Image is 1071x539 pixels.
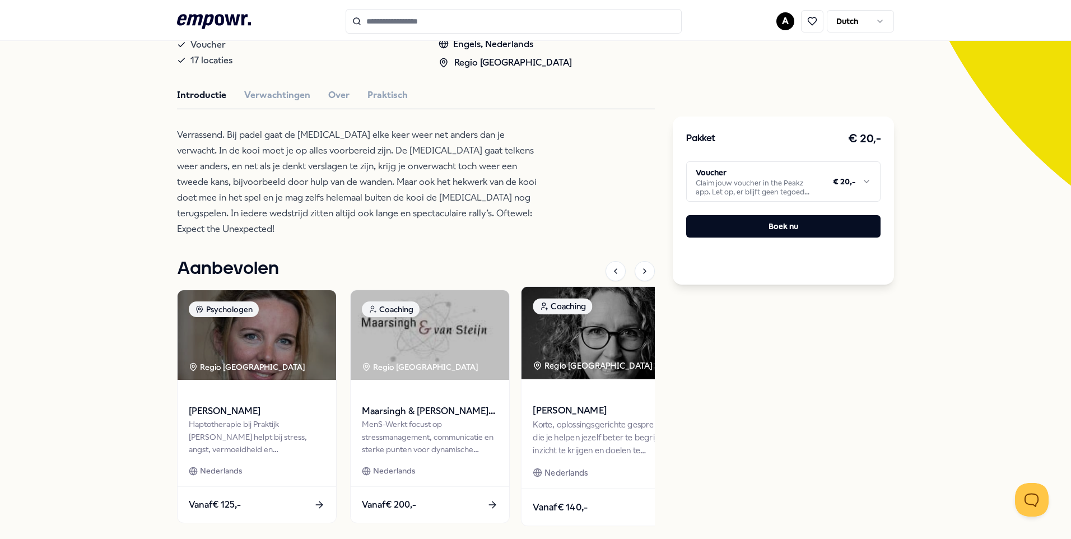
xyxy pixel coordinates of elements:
[350,290,510,523] a: package imageCoachingRegio [GEOGRAPHIC_DATA] Maarsingh & [PERSON_NAME] werktMenS-Werkt focust op ...
[189,498,241,512] span: Vanaf € 125,-
[686,132,715,146] h3: Pakket
[533,403,673,418] span: [PERSON_NAME]
[362,361,480,373] div: Regio [GEOGRAPHIC_DATA]
[373,464,415,477] span: Nederlands
[177,255,279,283] h1: Aanbevolen
[177,88,226,103] button: Introductie
[200,464,242,477] span: Nederlands
[362,404,498,419] span: Maarsingh & [PERSON_NAME] werkt
[189,404,325,419] span: [PERSON_NAME]
[362,498,416,512] span: Vanaf € 200,-
[177,127,541,237] p: Verrassend. Bij padel gaat de [MEDICAL_DATA] elke keer weer net anders dan je verwacht. In de koo...
[439,37,572,52] div: Engels, Nederlands
[367,88,408,103] button: Praktisch
[328,88,350,103] button: Over
[178,290,336,380] img: package image
[1015,483,1049,517] iframe: Help Scout Beacon - Open
[533,360,654,373] div: Regio [GEOGRAPHIC_DATA]
[351,290,509,380] img: package image
[848,130,881,148] h3: € 20,-
[521,286,686,527] a: package imageCoachingRegio [GEOGRAPHIC_DATA] [PERSON_NAME]Korte, oplossingsgerichte gesprekken di...
[776,12,794,30] button: A
[521,287,684,379] img: package image
[346,9,682,34] input: Search for products, categories or subcategories
[189,301,259,317] div: Psychologen
[190,37,226,53] span: Voucher
[533,500,588,515] span: Vanaf € 140,-
[244,88,310,103] button: Verwachtingen
[362,418,498,456] div: MenS-Werkt focust op stressmanagement, communicatie en sterke punten voor dynamische teams. Wij b...
[189,418,325,456] div: Haptotherapie bij Praktijk [PERSON_NAME] helpt bij stress, angst, vermoeidheid en onverklaarbare ...
[189,361,307,373] div: Regio [GEOGRAPHIC_DATA]
[190,53,232,68] span: 17 locaties
[177,290,337,523] a: package imagePsychologenRegio [GEOGRAPHIC_DATA] [PERSON_NAME]Haptotherapie bij Praktijk [PERSON_N...
[439,55,572,70] div: Regio [GEOGRAPHIC_DATA]
[686,215,881,238] button: Boek nu
[533,299,592,315] div: Coaching
[362,301,420,317] div: Coaching
[544,466,588,479] span: Nederlands
[533,419,673,457] div: Korte, oplossingsgerichte gesprekken die je helpen jezelf beter te begrijpen, inzicht te krijgen ...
